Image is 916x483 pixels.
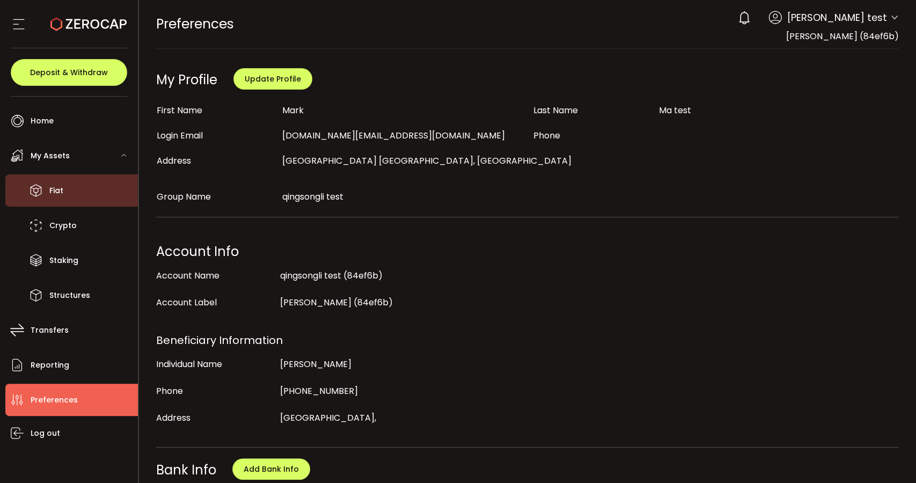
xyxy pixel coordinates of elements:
[244,464,299,474] span: Add Bank Info
[282,155,571,167] span: [GEOGRAPHIC_DATA] [GEOGRAPHIC_DATA], [GEOGRAPHIC_DATA]
[282,129,505,142] span: [DOMAIN_NAME][EMAIL_ADDRESS][DOMAIN_NAME]
[157,129,203,142] span: Login Email
[156,292,275,313] div: Account Label
[659,104,691,116] span: Ma test
[280,385,358,397] span: [PHONE_NUMBER]
[280,296,393,309] span: [PERSON_NAME] (84ef6b)
[156,407,275,429] div: Address
[862,431,916,483] iframe: Chat Widget
[280,269,383,282] span: qingsongli test (84ef6b)
[533,104,578,116] span: Last Name
[280,412,376,424] span: [GEOGRAPHIC_DATA],
[233,68,312,90] button: Update Profile
[282,191,343,203] span: qingsongli test
[31,148,70,164] span: My Assets
[156,354,275,375] div: Individual Name
[30,69,108,76] span: Deposit & Withdraw
[156,71,217,89] div: My Profile
[787,10,887,25] span: [PERSON_NAME] test
[31,113,54,129] span: Home
[49,288,90,303] span: Structures
[156,241,899,262] div: Account Info
[533,129,560,142] span: Phone
[49,218,77,233] span: Crypto
[156,380,275,402] div: Phone
[157,191,211,203] span: Group Name
[49,253,78,268] span: Staking
[156,330,899,351] div: Beneficiary Information
[156,265,275,287] div: Account Name
[31,392,78,408] span: Preferences
[11,59,127,86] button: Deposit & Withdraw
[157,104,202,116] span: First Name
[156,14,234,33] span: Preferences
[31,357,69,373] span: Reporting
[157,155,191,167] span: Address
[31,426,60,441] span: Log out
[232,458,310,480] button: Add Bank Info
[49,183,63,199] span: Fiat
[280,358,351,370] span: [PERSON_NAME]
[31,323,69,338] span: Transfers
[786,30,899,42] span: [PERSON_NAME] (84ef6b)
[282,104,304,116] span: Mark
[245,74,301,84] span: Update Profile
[156,461,216,479] span: Bank Info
